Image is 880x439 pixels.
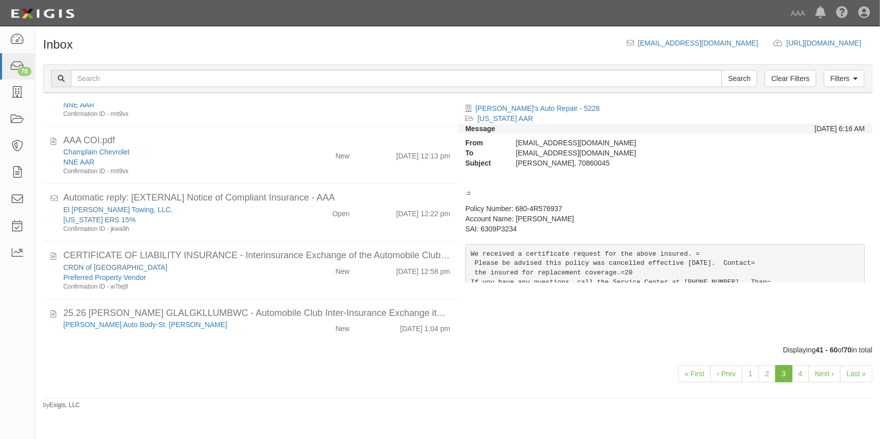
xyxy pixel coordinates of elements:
[63,206,173,214] a: El [PERSON_NAME] Towing, LLC.
[43,38,73,51] h1: Inbox
[710,365,742,382] a: ‹ Prev
[458,148,508,158] strong: To
[63,273,146,282] a: Preferred Property Vendor
[63,157,283,167] div: NNE AAR
[63,101,94,109] a: NNE AAR
[335,320,349,334] div: New
[332,205,349,219] div: Open
[475,104,599,112] a: [PERSON_NAME]'s Auto Repair - 5228
[71,70,722,87] input: Search
[63,148,130,156] a: Champlain Chevrolet
[508,158,761,168] div: ALEX GOMEZ, 70860045
[63,283,283,291] div: Confirmation ID - w7tej9
[816,346,838,354] b: 41 - 60
[63,249,450,262] div: CERTIFICATE OF LIABILITY INSURANCE - Interinsurance Exchange of the Automobile Club.pdf
[765,70,816,87] a: Clear Filters
[63,134,450,147] div: AAA COI.pdf
[809,365,841,382] a: Next ›
[508,138,761,148] div: [EMAIL_ADDRESS][DOMAIN_NAME]
[722,70,757,87] input: Search
[63,167,283,176] div: Confirmation ID - rmt9vx
[335,262,349,276] div: New
[50,402,80,409] a: Exigis, LLC
[400,320,450,334] div: [DATE] 1:04 pm
[458,158,508,168] strong: Subject
[63,216,136,224] a: [US_STATE] ERS 15%
[43,401,80,410] small: by
[786,3,810,23] a: AAA
[678,365,711,382] a: « First
[824,70,864,87] a: Filters
[844,346,852,354] b: 70
[815,124,865,134] div: [DATE] 6:16 AM
[63,147,283,157] div: Champlain Chevrolet
[465,188,865,198] p: =
[458,168,872,282] div: This message (including any = attachments) may contain confidential, proprietary, privileged and/...
[396,205,450,219] div: [DATE] 12:22 pm
[63,262,283,272] div: CRDN of San Diego County
[458,138,508,148] strong: From
[63,158,94,166] a: NNE AAR
[465,188,865,234] div: Policy Number: 680-4R576937 Account Name: [PERSON_NAME] SAI: 6309P3234
[335,147,349,161] div: New
[18,67,31,76] div: 70
[63,272,283,283] div: Preferred Property Vendor
[758,365,776,382] a: 2
[638,39,758,47] a: [EMAIL_ADDRESS][DOMAIN_NAME]
[63,320,283,330] div: Schaefer Auto Body-St. Peters
[63,191,450,205] div: Automatic reply: [EXTERNAL] Notice of Compliant Insurance - AAA
[396,147,450,161] div: [DATE] 12:13 pm
[63,225,283,233] div: Confirmation ID - jkwa9h
[742,365,759,382] a: 1
[63,100,283,110] div: NNE AAR
[465,244,865,302] pre: We received a certificate request for the above insured. = Please be advised this policy was canc...
[63,110,283,118] div: Confirmation ID - rmt9vx
[63,307,450,320] div: 25.26 SCHAEFER GLALGKLLUMBWC - Automobile Club Inter-Insurance Exchange its parents, subsidi.pdf
[786,39,872,47] a: [URL][DOMAIN_NAME]
[477,114,533,123] a: [US_STATE] AAR
[792,365,809,382] a: 4
[396,262,450,276] div: [DATE] 12:58 pm
[35,345,880,355] div: Displaying of in total
[465,125,495,133] strong: Message
[836,7,848,19] i: Help Center - Complianz
[8,5,77,23] img: logo-5460c22ac91f19d4615b14bd174203de0afe785f0fc80cf4dbbc73dc1793850b.png
[775,365,792,382] a: 3
[840,365,872,382] a: Last »
[63,321,227,329] a: [PERSON_NAME] Auto Body-St. [PERSON_NAME]
[508,148,761,158] div: agreement-arkyaj@ace.complianz.com
[63,263,168,271] a: CRDN of [GEOGRAPHIC_DATA]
